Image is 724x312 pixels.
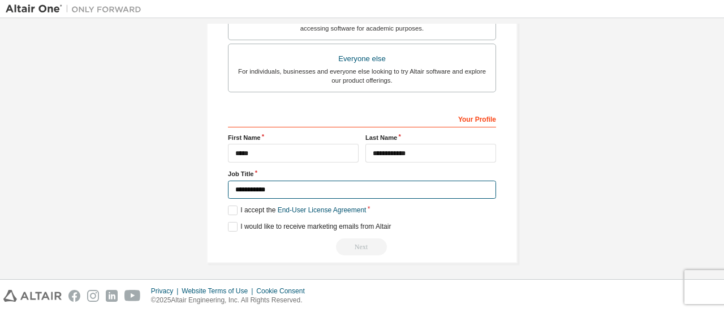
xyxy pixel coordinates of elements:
[68,290,80,302] img: facebook.svg
[151,296,312,305] p: © 2025 Altair Engineering, Inc. All Rights Reserved.
[235,51,489,67] div: Everyone else
[228,222,391,232] label: I would like to receive marketing emails from Altair
[87,290,99,302] img: instagram.svg
[235,67,489,85] div: For individuals, businesses and everyone else looking to try Altair software and explore our prod...
[228,169,496,178] label: Job Title
[3,290,62,302] img: altair_logo.svg
[235,15,489,33] div: For faculty & administrators of academic institutions administering students and accessing softwa...
[256,287,311,296] div: Cookie Consent
[228,206,366,215] label: I accept the
[228,238,496,255] div: Provide a valid email to continue
[365,133,496,142] label: Last Name
[278,206,367,214] a: End-User License Agreement
[228,109,496,127] div: Your Profile
[106,290,118,302] img: linkedin.svg
[6,3,147,15] img: Altair One
[228,133,359,142] label: First Name
[151,287,182,296] div: Privacy
[124,290,141,302] img: youtube.svg
[182,287,256,296] div: Website Terms of Use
